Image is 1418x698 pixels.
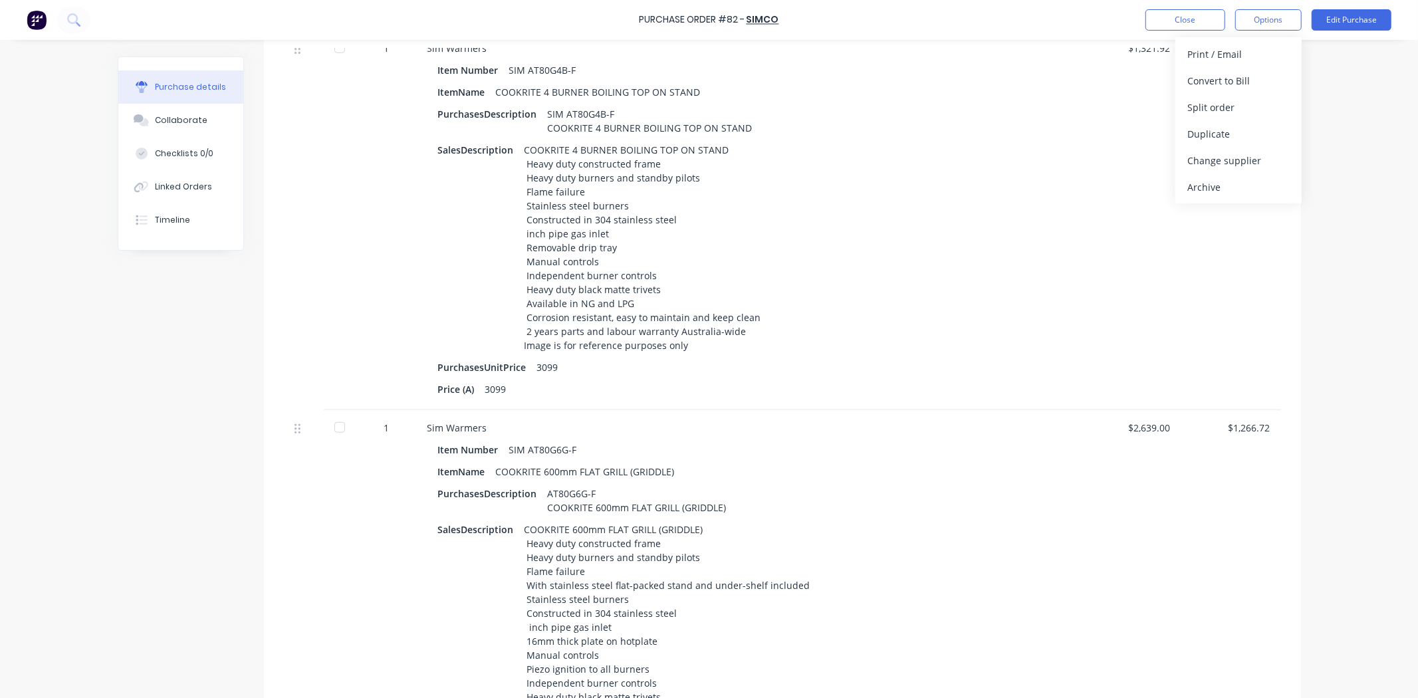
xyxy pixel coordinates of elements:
[438,440,509,459] div: Item Number
[1187,124,1290,144] div: Duplicate
[427,421,1071,435] div: Sim Warmers
[1092,421,1171,435] div: $2,639.00
[27,10,47,30] img: Factory
[118,203,243,237] button: Timeline
[155,81,226,93] div: Purchase details
[548,484,727,517] div: AT80G6G-F COOKRITE 600mm FLAT GRILL (GRIDDLE)
[438,82,496,102] div: ItemName
[155,148,213,160] div: Checklists 0/0
[438,520,525,539] div: SalesDescription
[118,137,243,170] button: Checklists 0/0
[1192,421,1270,435] div: $1,266.72
[438,60,509,80] div: Item Number
[368,41,406,55] div: 1
[118,170,243,203] button: Linked Orders
[496,82,701,102] div: COOKRITE 4 BURNER BOILING TOP ON STAND
[155,181,212,193] div: Linked Orders
[525,140,761,355] div: COOKRITE 4 BURNER BOILING TOP ON STAND Heavy duty constructed frame Heavy duty burners and standb...
[1145,9,1225,31] button: Close
[485,380,507,399] div: 3099
[496,462,675,481] div: COOKRITE 600mm FLAT GRILL (GRIDDLE)
[640,13,745,27] div: Purchase Order #82 -
[1092,41,1171,55] div: $1,321.92
[427,41,1071,55] div: Sim Warmers
[438,104,548,124] div: PurchasesDescription
[1187,151,1290,170] div: Change supplier
[368,421,406,435] div: 1
[438,140,525,160] div: SalesDescription
[509,60,576,80] div: SIM AT80G4B-F
[438,380,485,399] div: Price (A)
[509,440,577,459] div: SIM AT80G6G-F
[155,114,207,126] div: Collaborate
[548,104,753,138] div: SIM AT80G4B-F COOKRITE 4 BURNER BOILING TOP ON STAND
[1187,71,1290,90] div: Convert to Bill
[438,484,548,503] div: PurchasesDescription
[537,358,558,377] div: 3099
[1187,45,1290,64] div: Print / Email
[1235,9,1302,31] button: Options
[1187,98,1290,117] div: Split order
[155,214,190,226] div: Timeline
[1312,9,1391,31] button: Edit Purchase
[1187,177,1290,197] div: Archive
[438,358,537,377] div: PurchasesUnitPrice
[438,462,496,481] div: ItemName
[118,104,243,137] button: Collaborate
[747,13,779,27] a: Simco
[118,70,243,104] button: Purchase details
